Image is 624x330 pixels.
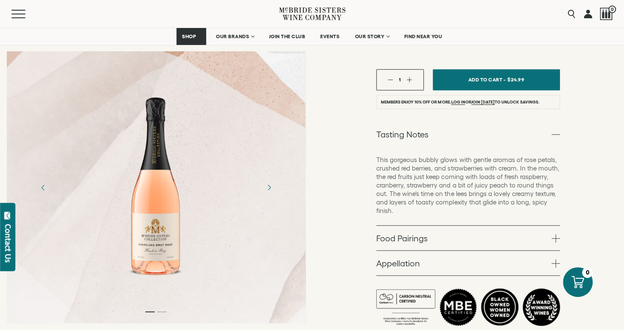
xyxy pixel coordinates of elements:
div: 0 [582,267,593,278]
li: Members enjoy 10% off or more. or to unlock savings. [376,95,560,109]
a: FIND NEAR YOU [399,28,448,45]
a: JOIN THE CLUB [263,28,311,45]
span: OUR BRANDS [216,34,249,39]
button: Add To Cart - $24.99 [433,69,560,90]
a: Appellation [376,251,560,275]
span: OUR STORY [355,34,384,39]
a: join [DATE] [471,100,495,105]
div: Contact Us [4,224,12,263]
button: Previous [32,176,54,199]
a: SHOP [176,28,206,45]
span: JOIN THE CLUB [269,34,305,39]
span: FIND NEAR YOU [404,34,442,39]
span: EVENTS [320,34,339,39]
button: Mobile Menu Trigger [11,10,42,18]
li: Page dot 1 [146,311,155,312]
button: Next [258,176,280,199]
span: 1 [399,77,401,82]
span: Add To Cart - [468,73,506,86]
span: 0 [608,6,616,13]
a: OUR BRANDS [210,28,259,45]
a: Tasting Notes [376,122,560,146]
p: This gorgeous bubbly glows with gentle aromas of rose petals, crushed red berries, and strawberri... [376,156,560,215]
a: Log in [451,100,465,105]
a: EVENTS [315,28,345,45]
span: $24.99 [507,73,524,86]
li: Page dot 2 [157,311,167,312]
a: OUR STORY [349,28,395,45]
a: Food Pairings [376,226,560,250]
span: SHOP [182,34,196,39]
